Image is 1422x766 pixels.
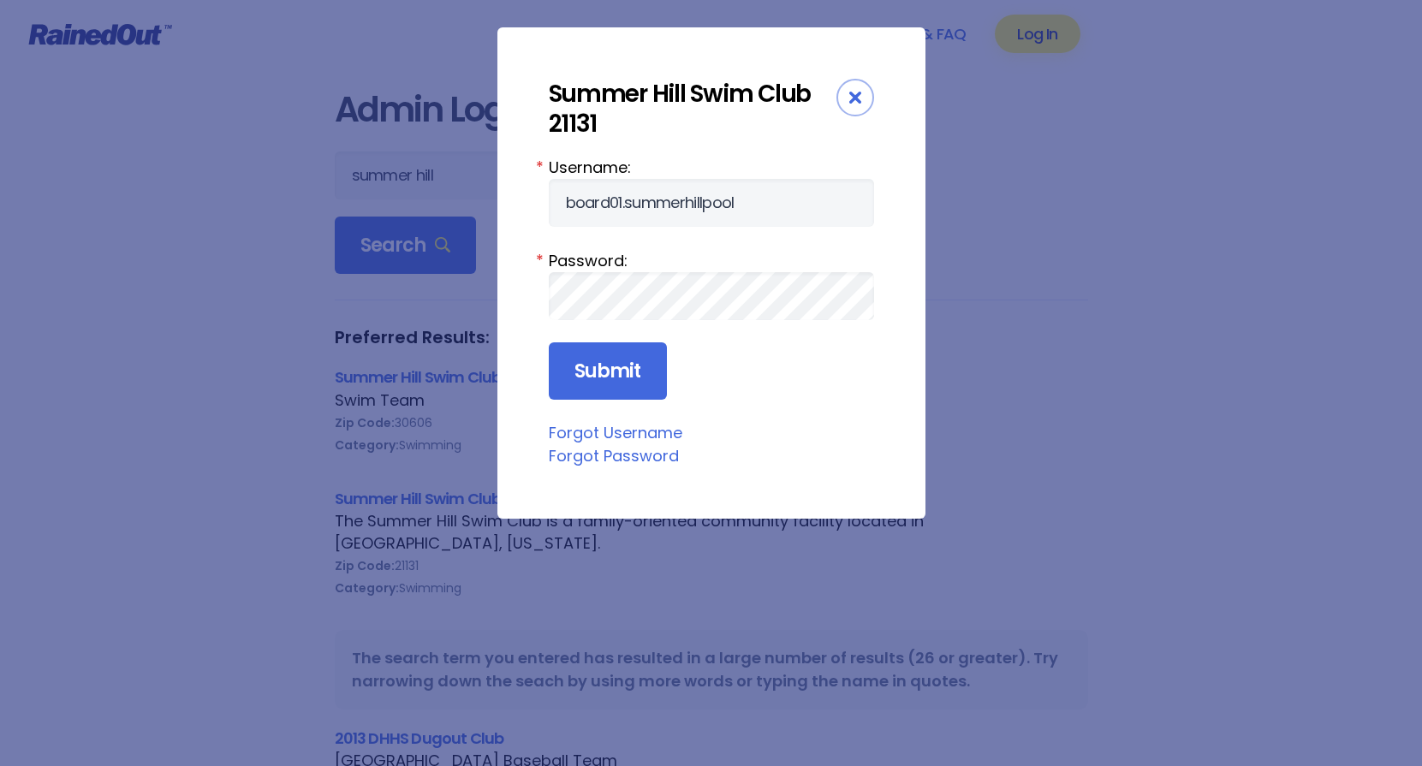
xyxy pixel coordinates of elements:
div: Summer Hill Swim Club 21131 [549,79,836,139]
a: Forgot Password [549,445,679,466]
a: Forgot Username [549,422,682,443]
label: Password: [549,249,874,272]
input: Submit [549,342,667,401]
div: Close [836,79,874,116]
label: Username: [549,156,874,179]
